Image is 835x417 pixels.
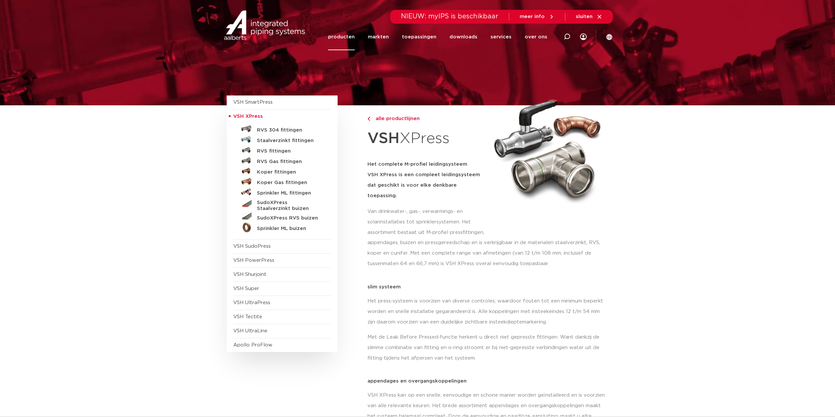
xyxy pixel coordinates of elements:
[233,114,263,119] span: VSH XPress
[257,215,322,221] h5: SudoXPress RVS buizen
[233,272,266,277] a: VSH Shurjoint
[233,244,271,249] a: VSH SudoPress
[525,24,547,50] a: over ons
[367,379,609,384] p: appendages en overgangskoppelingen
[257,169,322,175] h5: Koper fittingen
[233,212,331,222] a: SudoXPress RVS buizen
[233,155,331,166] a: RVS Gas fittingen
[328,24,547,50] nav: Menu
[233,187,331,197] a: Sprinkler ML fittingen
[257,200,322,212] h5: SudoXPress Staalverzinkt buizen
[367,117,370,121] img: chevron-right.svg
[367,131,400,146] strong: VSH
[520,14,554,20] a: meer info
[402,24,436,50] a: toepassingen
[328,24,355,50] a: producten
[520,14,545,19] span: meer info
[367,238,609,269] p: appendages, buizen en pressgereedschap en is verkrijgbaar in de materialen staalverzinkt, RVS, ko...
[233,124,331,134] a: RVS 304 fittingen
[372,116,420,121] span: alle productlijnen
[233,145,331,155] a: RVS fittingen
[257,148,322,154] h5: RVS fittingen
[257,127,322,133] h5: RVS 304 fittingen
[233,286,259,291] a: VSH Super
[576,14,602,20] a: sluiten
[233,314,262,319] a: VSH Tectite
[367,332,609,364] p: Met de Leak Before Pressed-functie herkent u direct niet gepresste fittingen. Want dankzij de sli...
[233,222,331,233] a: Sprinkler ML buizen
[233,166,331,176] a: Koper fittingen
[233,197,331,212] a: SudoXPress Staalverzinkt buizen
[401,13,498,20] span: NIEUW: myIPS is beschikbaar
[367,284,609,289] p: slim systeem
[257,138,322,144] h5: Staalverzinkt fittingen
[257,190,322,196] h5: Sprinkler ML fittingen
[367,126,486,151] h1: XPress
[257,226,322,232] h5: Sprinkler ML buizen
[449,24,477,50] a: downloads
[367,206,486,238] p: Van drinkwater-, gas-, verwarmings- en solarinstallaties tot sprinklersystemen. Het assortiment b...
[367,296,609,327] p: Het press-systeem is voorzien van diverse controles, waardoor fouten tot een minimum beperkt word...
[257,159,322,165] h5: RVS Gas fittingen
[491,24,511,50] a: services
[257,180,322,186] h5: Koper Gas fittingen
[367,115,486,123] a: alle productlijnen
[233,258,274,263] a: VSH PowerPress
[580,24,587,50] div: my IPS
[233,300,270,305] a: VSH UltraPress
[233,100,273,105] a: VSH SmartPress
[367,159,486,201] h5: Het complete M-profiel leidingsysteem VSH XPress is een compleet leidingsysteem dat geschikt is v...
[576,14,593,19] span: sluiten
[233,176,331,187] a: Koper Gas fittingen
[233,343,272,347] a: Apollo ProFlow
[368,24,389,50] a: markten
[233,134,331,145] a: Staalverzinkt fittingen
[233,328,267,333] a: VSH UltraLine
